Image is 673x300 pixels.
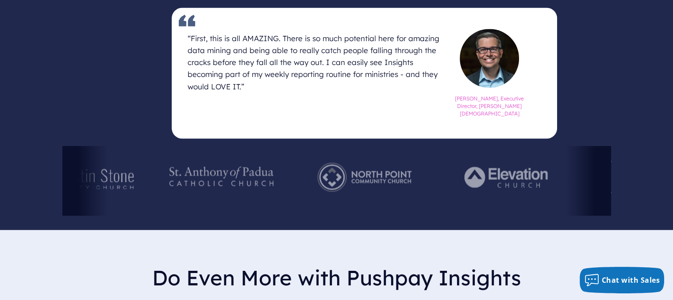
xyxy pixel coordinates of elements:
h6: [PERSON_NAME], Executive Director, [PERSON_NAME][DEMOGRAPHIC_DATA] [453,92,527,117]
span: Chat with Sales [602,275,660,285]
img: Pushpay_Logo__Elevation [446,153,568,201]
h2: Do Even More with Pushpay Insights [69,258,604,297]
img: Pushpay_Logo__StAnthony [160,153,282,201]
img: Pushpay_Logo__NorthPoint [303,153,425,201]
button: Chat with Sales [580,267,665,293]
h4: “First, this is all AMAZING. There is so much potential here for amazing data mining and being ab... [188,29,442,96]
